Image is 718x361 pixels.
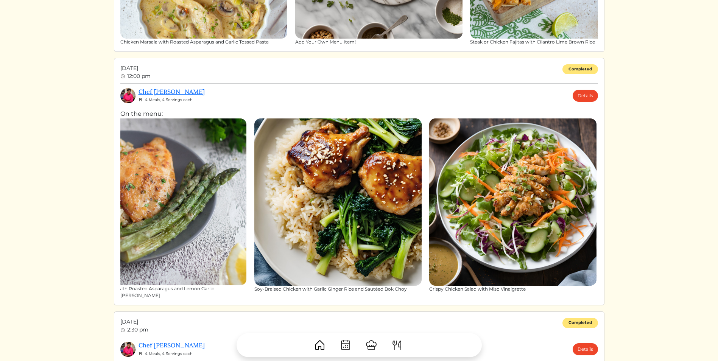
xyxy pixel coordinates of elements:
[127,326,148,333] span: 2:30 pm
[254,118,422,286] img: Soy-Braised Chicken with Garlic Ginger Rice and Sautéed Bok Choy
[340,339,352,351] img: CalendarDots-5bcf9d9080389f2a281d69619e1c85352834be518fbc73d9501aef674afc0d57.svg
[120,88,136,103] img: 119c8e455342022a2fb0da2c2c3de940
[139,88,205,95] a: Chef [PERSON_NAME]
[470,39,637,45] div: Steak or Chicken Fajitas with Cilantro Lime Brown Rice
[79,118,247,299] a: Chicken Piccata with Roasted Asparagus and Lemon Garlic [PERSON_NAME] [PERSON_NAME]
[145,97,193,102] span: 4 Meals, 4 Servings each
[120,109,598,299] div: On the menu:
[295,39,463,45] div: Add Your Own Menu Item!
[79,118,247,285] img: Chicken Piccata with Roasted Asparagus and Lemon Garlic Herb Brown Rice
[429,118,597,286] img: Crispy Chicken Salad with Miso Vinaigrette
[79,285,247,299] div: Chicken Piccata with Roasted Asparagus and Lemon Garlic [PERSON_NAME] [PERSON_NAME]
[120,39,288,45] div: Chicken Marsala with Roasted Asparagus and Garlic Tossed Pasta
[573,90,598,102] a: Details
[254,286,422,293] div: Soy-Braised Chicken with Garlic Ginger Rice and Sautéed Bok Choy
[391,339,403,351] img: ForkKnife-55491504ffdb50bab0c1e09e7649658475375261d09fd45db06cec23bce548bf.svg
[562,318,598,328] div: Completed
[429,118,597,293] a: Crispy Chicken Salad with Miso Vinaigrette
[127,73,151,79] span: 12:00 pm
[120,64,151,72] span: [DATE]
[120,318,148,326] span: [DATE]
[365,339,377,351] img: ChefHat-a374fb509e4f37eb0702ca99f5f64f3b6956810f32a249b33092029f8484b388.svg
[120,74,126,79] img: clock-b05ee3d0f9935d60bc54650fc25b6257a00041fd3bdc39e3e98414568feee22d.svg
[562,64,598,75] div: Completed
[139,98,142,101] img: fork_knife_small-8e8c56121c6ac9ad617f7f0151facf9cb574b427d2b27dceffcaf97382ddc7e7.svg
[254,118,422,293] a: Soy-Braised Chicken with Garlic Ginger Rice and Sautéed Bok Choy
[429,286,597,293] div: Crispy Chicken Salad with Miso Vinaigrette
[314,339,326,351] img: House-9bf13187bcbb5817f509fe5e7408150f90897510c4275e13d0d5fca38e0b5951.svg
